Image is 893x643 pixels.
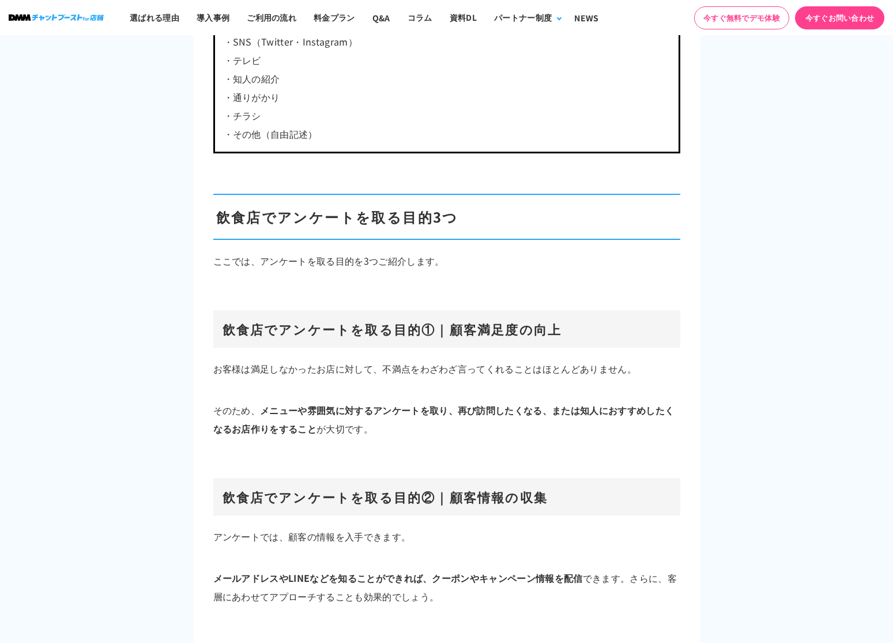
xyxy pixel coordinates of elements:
p: ・SNS（Twitter・Instagram） [224,32,670,51]
p: できます。さらに、客層にあわせてアプローチすることも効果的でしょう。 [213,569,680,606]
b: メールアドレスやLINEなどを知ることができれば、クーポンやキャンペーン情報を配信 [213,571,583,585]
p: お客様は満足しなかったお店に対して、不満点をわざわざ言ってくれることはほとんどありません。 [213,359,680,378]
div: パートナー制度 [494,12,552,24]
img: ロゴ [9,14,104,21]
h3: 飲食店でアンケートを取る目的②｜顧客情報の収集 [213,478,680,516]
p: ・その他（自由記述） [224,125,670,143]
h2: 飲食店でアンケートを取る目的3つ [213,194,680,240]
p: ここでは、アンケートを取る目的を3つご紹介します。 [213,251,680,270]
h3: 飲食店でアンケートを取る目的①｜顧客満足度の向上 [213,310,680,348]
a: 今すぐお問い合わせ [795,6,884,29]
p: ・知人の紹介 [224,69,670,88]
b: メニューや雰囲気に対するアンケートを取り、再び訪問したくなる、または知人におすすめしたくなるお店作りをすること [213,403,675,435]
p: ・テレビ [224,51,670,69]
p: アンケートでは、顧客の情報を入手できます。 [213,527,680,546]
p: そのため、 が大切です。 [213,401,680,438]
p: ・通りがかり [224,88,670,106]
a: 今すぐ無料でデモ体験 [694,6,789,29]
p: ・チラシ [224,106,670,125]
